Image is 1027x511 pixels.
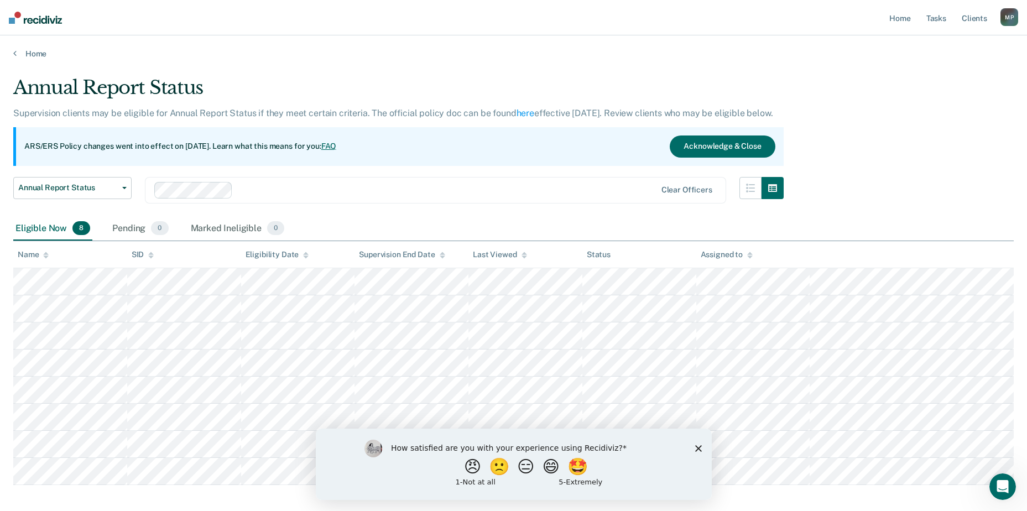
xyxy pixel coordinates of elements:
div: Status [587,250,611,259]
iframe: Survey by Kim from Recidiviz [316,429,712,500]
span: 0 [267,221,284,236]
button: MP [1000,8,1018,26]
img: Recidiviz [9,12,62,24]
a: FAQ [321,142,337,150]
p: Supervision clients may be eligible for Annual Report Status if they meet certain criteria. The o... [13,108,773,118]
button: Acknowledge & Close [670,135,775,158]
div: Clear officers [661,185,712,195]
button: Annual Report Status [13,177,132,199]
div: SID [132,250,154,259]
div: M P [1000,8,1018,26]
div: Name [18,250,49,259]
div: Pending0 [110,217,170,241]
a: Home [13,49,1014,59]
div: Eligibility Date [246,250,309,259]
a: here [517,108,534,118]
span: 0 [151,221,168,236]
div: Supervision End Date [359,250,445,259]
iframe: Intercom live chat [989,473,1016,500]
span: Annual Report Status [18,183,118,192]
p: ARS/ERS Policy changes went into effect on [DATE]. Learn what this means for you: [24,141,336,152]
div: Annual Report Status [13,76,784,108]
div: Last Viewed [473,250,526,259]
div: Marked Ineligible0 [189,217,287,241]
div: Assigned to [701,250,753,259]
div: Eligible Now8 [13,217,92,241]
span: 8 [72,221,90,236]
